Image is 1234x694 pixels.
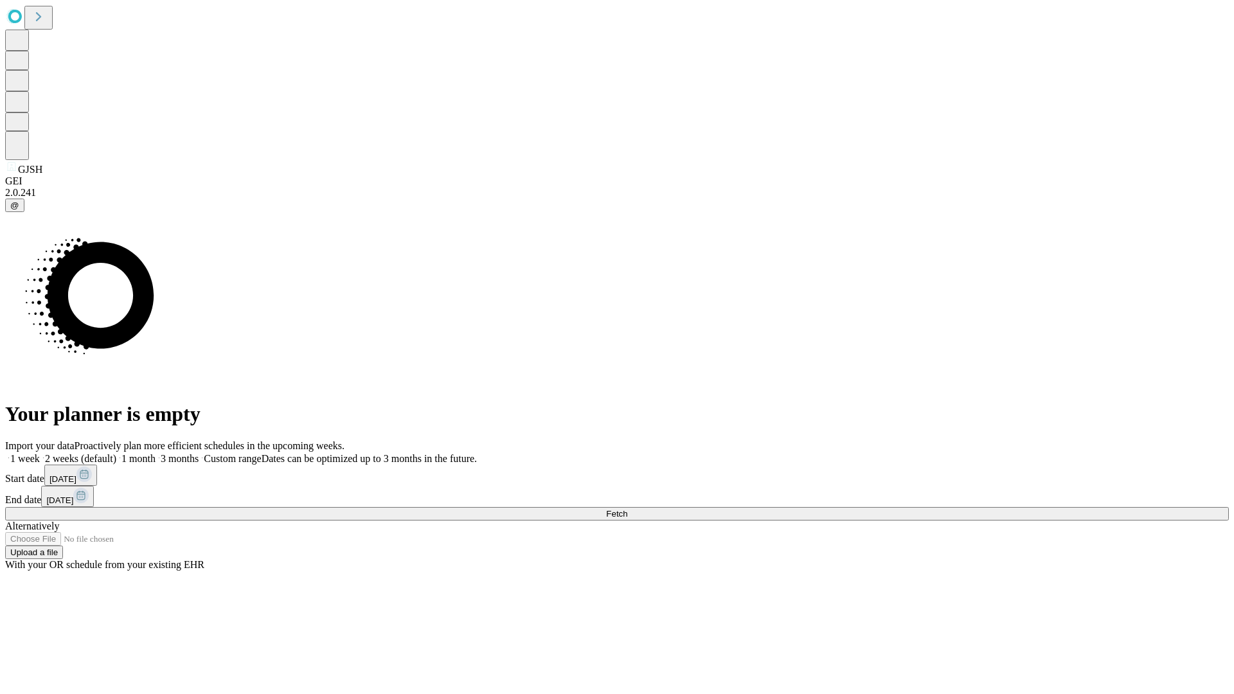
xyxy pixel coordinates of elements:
div: Start date [5,465,1229,486]
button: [DATE] [44,465,97,486]
span: GJSH [18,164,42,175]
span: [DATE] [46,495,73,505]
div: End date [5,486,1229,507]
button: @ [5,199,24,212]
button: Fetch [5,507,1229,520]
div: 2.0.241 [5,187,1229,199]
span: Proactively plan more efficient schedules in the upcoming weeks. [75,440,344,451]
span: @ [10,200,19,210]
span: Custom range [204,453,261,464]
span: Fetch [606,509,627,519]
span: Import your data [5,440,75,451]
span: 1 week [10,453,40,464]
h1: Your planner is empty [5,402,1229,426]
div: GEI [5,175,1229,187]
button: [DATE] [41,486,94,507]
span: [DATE] [49,474,76,484]
span: 3 months [161,453,199,464]
span: With your OR schedule from your existing EHR [5,559,204,570]
button: Upload a file [5,546,63,559]
span: Dates can be optimized up to 3 months in the future. [262,453,477,464]
span: 2 weeks (default) [45,453,116,464]
span: Alternatively [5,520,59,531]
span: 1 month [121,453,156,464]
